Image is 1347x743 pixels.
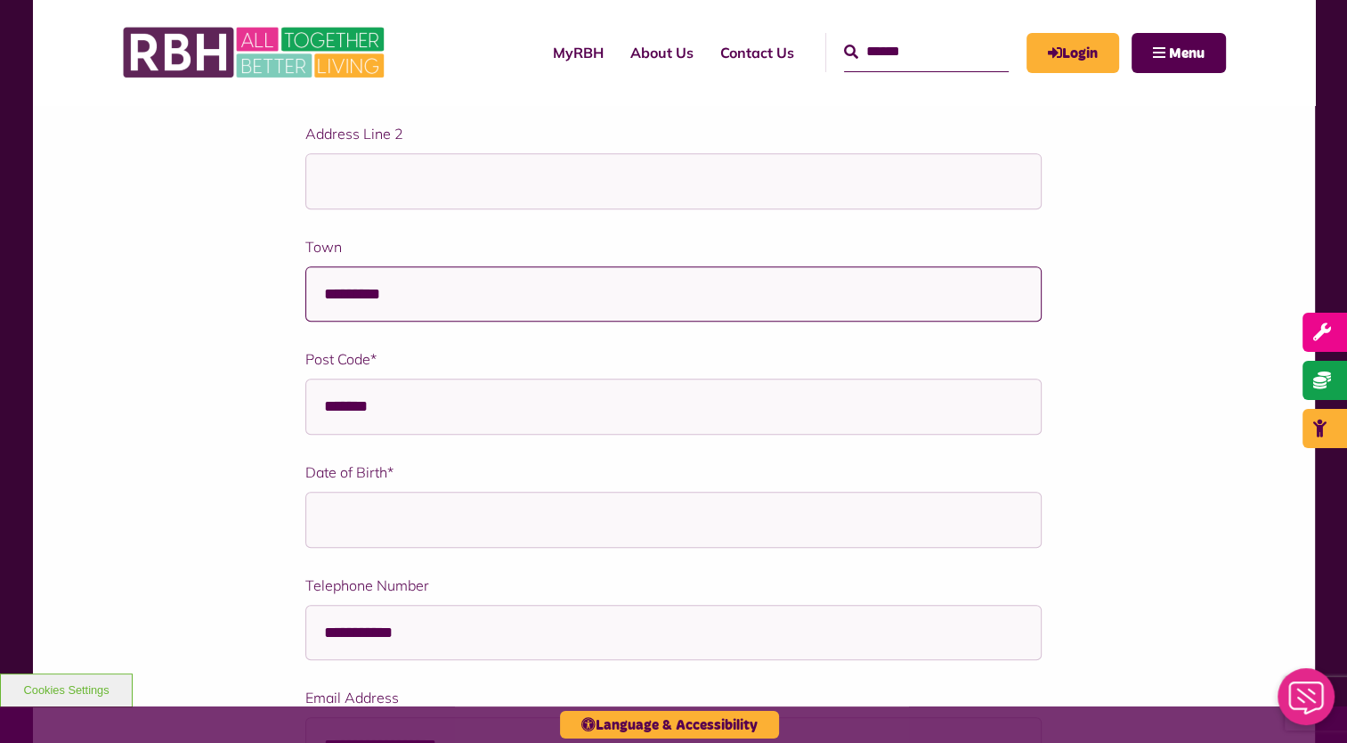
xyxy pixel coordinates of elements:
[1026,33,1119,73] a: MyRBH
[305,236,1042,257] label: Town
[305,575,1042,596] label: Telephone Number
[707,29,807,77] a: Contact Us
[1267,663,1347,743] iframe: Netcall Web Assistant for live chat
[305,348,1042,370] label: Post Code
[844,33,1009,71] input: Search
[1169,46,1205,61] span: Menu
[560,711,779,739] button: Language & Accessibility
[1132,33,1226,73] button: Navigation
[122,18,389,87] img: RBH
[305,461,1042,483] label: Date of Birth
[305,123,1042,144] label: Address Line 2
[305,687,1042,708] label: Email Address
[540,29,617,77] a: MyRBH
[617,29,707,77] a: About Us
